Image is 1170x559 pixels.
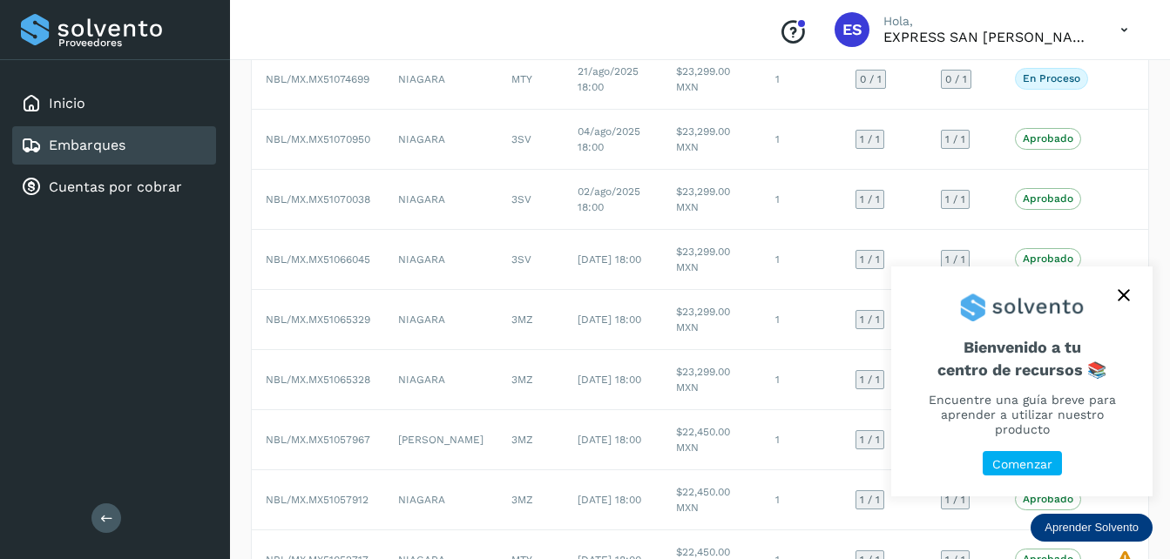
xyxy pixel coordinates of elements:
[992,457,1052,472] p: Comenzar
[49,178,182,195] a: Cuentas por cobrar
[578,494,641,506] span: [DATE] 18:00
[497,50,564,110] td: MTY
[49,95,85,111] a: Inicio
[578,313,641,326] span: [DATE] 18:00
[860,194,880,205] span: 1 / 1
[761,170,842,230] td: 1
[1031,514,1153,542] div: Aprender Solvento
[1023,72,1080,84] p: En proceso
[266,253,370,266] span: NBL/MX.MX51066045
[891,266,1153,496] div: Aprender Solvento
[384,110,497,170] td: NIAGARA
[266,313,370,326] span: NBL/MX.MX51065329
[266,434,370,446] span: NBL/MX.MX51057967
[883,14,1092,29] p: Hola,
[1045,521,1139,535] p: Aprender Solvento
[384,410,497,470] td: [PERSON_NAME]
[266,193,370,205] span: NBL/MX.MX51070038
[497,110,564,170] td: 3SV
[860,254,880,265] span: 1 / 1
[761,290,842,350] td: 1
[912,360,1132,380] p: centro de recursos 📚
[860,434,880,445] span: 1 / 1
[662,410,761,470] td: $22,450.00 MXN
[384,350,497,410] td: NIAGARA
[761,350,842,410] td: 1
[945,134,965,145] span: 1 / 1
[662,290,761,350] td: $23,299.00 MXN
[1023,192,1073,205] p: Aprobado
[266,494,369,506] span: NBL/MX.MX51057912
[761,410,842,470] td: 1
[860,74,882,84] span: 0 / 1
[578,374,641,386] span: [DATE] 18:00
[945,74,967,84] span: 0 / 1
[662,110,761,170] td: $23,299.00 MXN
[497,410,564,470] td: 3MZ
[761,470,842,530] td: 1
[497,290,564,350] td: 3MZ
[945,495,965,505] span: 1 / 1
[662,50,761,110] td: $23,299.00 MXN
[578,434,641,446] span: [DATE] 18:00
[1023,493,1073,505] p: Aprobado
[12,84,216,123] div: Inicio
[662,470,761,530] td: $22,450.00 MXN
[945,194,965,205] span: 1 / 1
[384,290,497,350] td: NIAGARA
[497,470,564,530] td: 3MZ
[266,133,370,145] span: NBL/MX.MX51070950
[384,170,497,230] td: NIAGARA
[1023,132,1073,145] p: Aprobado
[983,451,1062,476] button: Comenzar
[883,29,1092,45] p: EXPRESS SAN SILVESTRE SA DE CV
[497,170,564,230] td: 3SV
[662,170,761,230] td: $23,299.00 MXN
[912,393,1132,436] p: Encuentre una guía breve para aprender a utilizar nuestro producto
[761,50,842,110] td: 1
[266,374,370,386] span: NBL/MX.MX51065328
[497,230,564,290] td: 3SV
[761,110,842,170] td: 1
[662,350,761,410] td: $23,299.00 MXN
[12,168,216,206] div: Cuentas por cobrar
[860,314,880,325] span: 1 / 1
[266,73,369,85] span: NBL/MX.MX51074699
[12,126,216,165] div: Embarques
[384,230,497,290] td: NIAGARA
[860,374,880,385] span: 1 / 1
[662,230,761,290] td: $23,299.00 MXN
[384,470,497,530] td: NIAGARA
[1023,253,1073,265] p: Aprobado
[49,137,125,153] a: Embarques
[1111,282,1137,308] button: close,
[945,254,965,265] span: 1 / 1
[860,134,880,145] span: 1 / 1
[58,37,209,49] p: Proveedores
[384,50,497,110] td: NIAGARA
[761,230,842,290] td: 1
[497,350,564,410] td: 3MZ
[578,125,640,153] span: 04/ago/2025 18:00
[578,185,640,213] span: 02/ago/2025 18:00
[912,338,1132,379] span: Bienvenido a tu
[578,65,639,93] span: 21/ago/2025 18:00
[578,253,641,266] span: [DATE] 18:00
[860,495,880,505] span: 1 / 1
